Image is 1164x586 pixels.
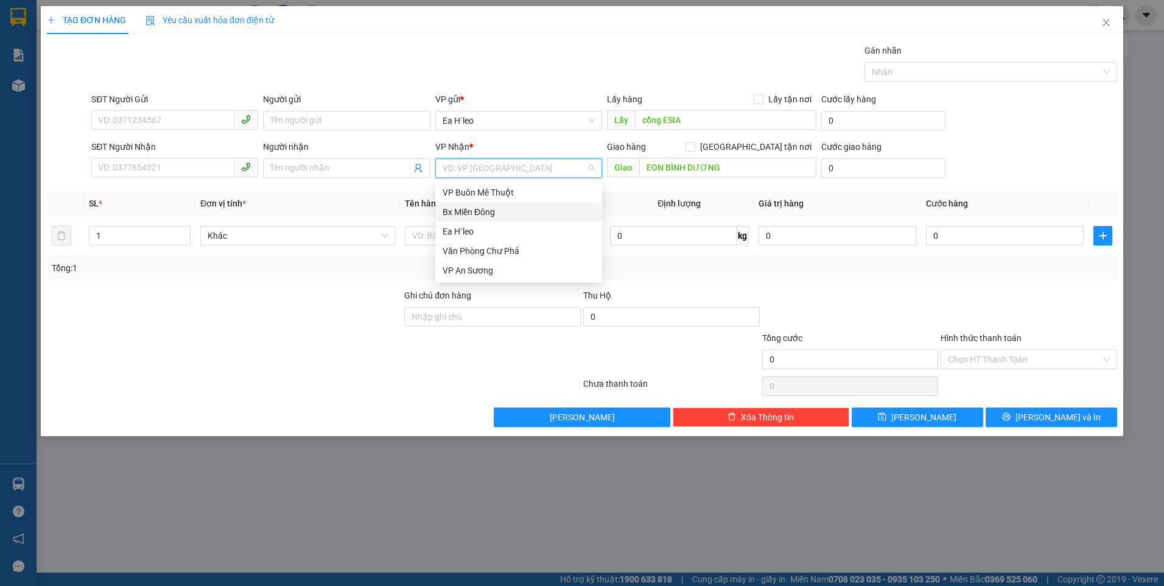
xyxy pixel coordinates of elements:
[891,411,956,424] span: [PERSON_NAME]
[89,199,99,208] span: SL
[941,333,1022,343] label: Hình thức thanh toán
[673,408,849,427] button: deleteXóa Thông tin
[494,408,670,427] button: [PERSON_NAME]
[607,94,642,104] span: Lấy hàng
[443,111,595,130] span: Ea H`leo
[657,199,701,208] span: Định lượng
[443,225,595,238] div: Ea H`leo
[435,241,602,261] div: Văn Phòng Chư Phả
[864,46,902,55] label: Gán nhãn
[1002,412,1011,422] span: printer
[607,142,646,152] span: Giao hàng
[582,377,761,398] div: Chưa thanh toán
[695,140,816,154] span: [GEOGRAPHIC_DATA] tận nơi
[852,408,983,427] button: save[PERSON_NAME]
[435,222,602,241] div: Ea H`leo
[241,162,251,172] span: phone
[878,412,886,422] span: save
[405,226,600,245] input: VD: Bàn, Ghế
[1089,6,1123,40] button: Close
[443,186,595,199] div: VP Buôn Mê Thuột
[737,226,749,245] span: kg
[47,15,126,25] span: TẠO ĐƠN HÀNG
[1015,411,1101,424] span: [PERSON_NAME] và In
[52,261,449,275] div: Tổng: 1
[52,226,71,245] button: delete
[263,140,430,154] div: Người nhận
[91,93,258,106] div: SĐT Người Gửi
[821,142,882,152] label: Cước giao hàng
[263,93,430,106] div: Người gửi
[821,111,945,130] input: Cước lấy hàng
[435,142,469,152] span: VP Nhận
[91,140,258,154] div: SĐT Người Nhận
[1093,226,1112,245] button: plus
[435,202,602,222] div: Bx Miền Đông
[200,199,246,208] span: Đơn vị tính
[1094,231,1112,241] span: plus
[413,163,423,173] span: user-add
[443,244,595,258] div: Văn Phòng Chư Phả
[821,94,876,104] label: Cước lấy hàng
[47,16,55,24] span: plus
[986,408,1117,427] button: printer[PERSON_NAME] và In
[405,199,441,208] span: Tên hàng
[635,110,817,130] input: Dọc đường
[208,227,388,245] span: Khác
[1101,18,1111,27] span: close
[145,15,274,25] span: Yêu cầu xuất hóa đơn điện tử
[821,158,945,178] input: Cước giao hàng
[404,291,471,300] label: Ghi chú đơn hàng
[762,333,802,343] span: Tổng cước
[443,205,595,219] div: Bx Miền Đông
[583,291,611,300] span: Thu Hộ
[639,158,817,177] input: Dọc đường
[404,307,581,327] input: Ghi chú đơn hàng
[435,183,602,202] div: VP Buôn Mê Thuột
[435,93,602,106] div: VP gửi
[145,16,155,26] img: icon
[741,411,794,424] span: Xóa Thông tin
[759,199,804,208] span: Giá trị hàng
[759,226,916,245] input: 0
[607,110,635,130] span: Lấy
[241,115,251,124] span: phone
[435,261,602,280] div: VP An Sương
[763,93,816,106] span: Lấy tận nơi
[550,411,615,424] span: [PERSON_NAME]
[926,199,968,208] span: Cước hàng
[727,412,736,422] span: delete
[443,264,595,277] div: VP An Sương
[607,158,639,177] span: Giao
